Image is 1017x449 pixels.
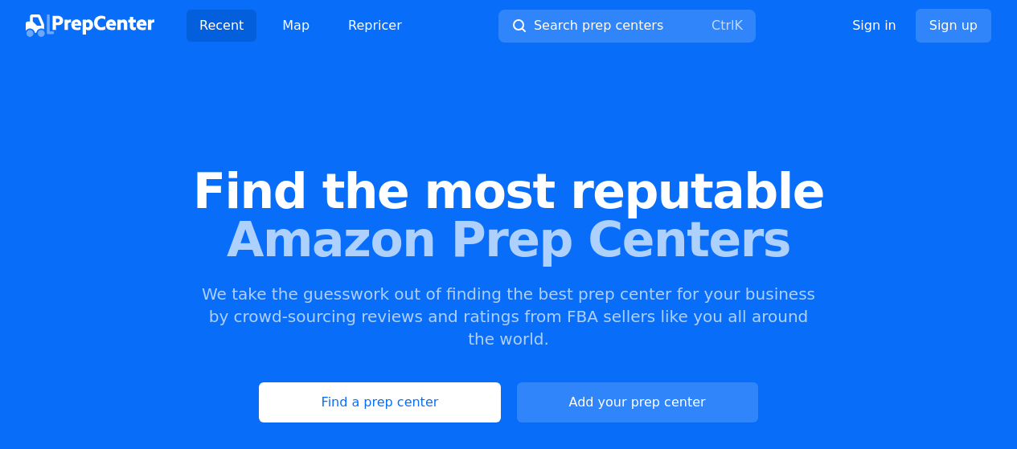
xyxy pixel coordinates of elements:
[534,16,663,35] span: Search prep centers
[187,10,256,42] a: Recent
[26,215,991,263] span: Amazon Prep Centers
[734,18,743,33] kbd: K
[517,382,758,422] a: Add your prep center
[200,283,818,350] p: We take the guesswork out of finding the best prep center for your business by crowd-sourcing rev...
[916,9,991,43] a: Sign up
[498,10,756,43] button: Search prep centersCtrlK
[269,10,322,42] a: Map
[26,167,991,215] span: Find the most reputable
[852,16,896,35] a: Sign in
[26,14,154,37] img: PrepCenter
[259,382,500,422] a: Find a prep center
[711,18,734,33] kbd: Ctrl
[335,10,415,42] a: Repricer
